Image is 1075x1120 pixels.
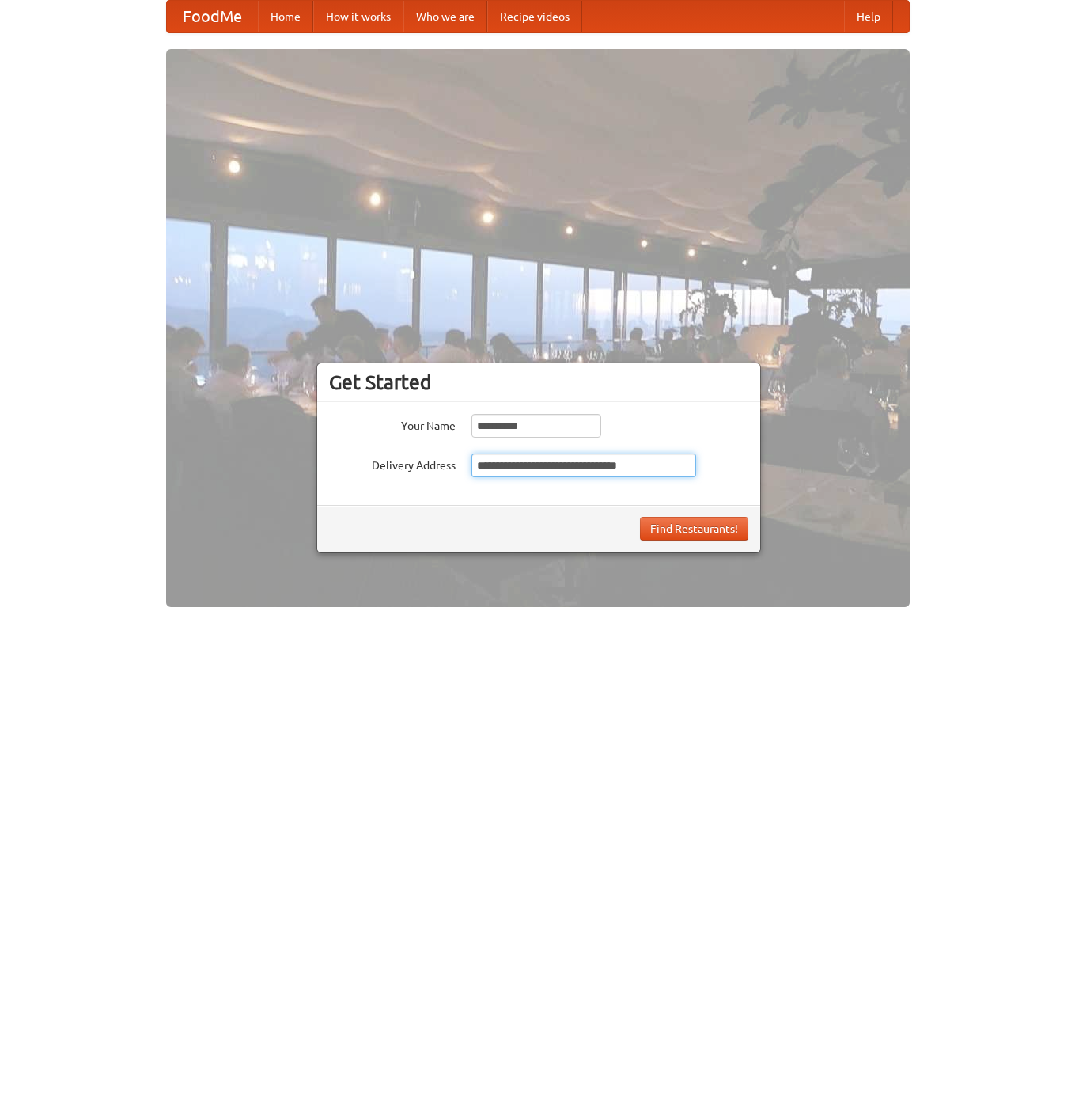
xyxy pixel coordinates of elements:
label: Your Name [329,414,456,434]
a: Who we are [403,1,487,32]
a: How it works [313,1,403,32]
button: Find Restaurants! [640,517,748,541]
a: Recipe videos [487,1,582,32]
a: Help [844,1,893,32]
a: FoodMe [167,1,258,32]
label: Delivery Address [329,454,456,473]
a: Home [258,1,313,32]
h3: Get Started [329,370,748,394]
